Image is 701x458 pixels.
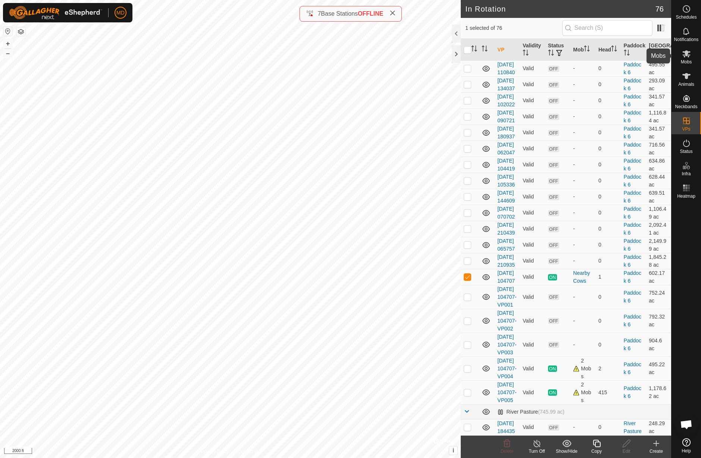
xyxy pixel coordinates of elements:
[573,113,592,120] div: -
[595,221,621,237] td: 0
[545,39,570,61] th: Status
[497,358,516,379] a: [DATE] 104707-VP004
[548,226,559,232] span: OFF
[465,24,562,32] span: 1 selected of 76
[497,126,515,139] a: [DATE] 180937
[520,269,545,285] td: Valid
[520,109,545,125] td: Valid
[573,129,592,137] div: -
[548,146,559,152] span: OFF
[678,82,694,87] span: Animals
[520,141,545,157] td: Valid
[624,174,641,188] a: Paddock 6
[675,413,698,436] a: Open chat
[646,285,671,309] td: 752.24 ac
[573,81,592,88] div: -
[595,333,621,357] td: 0
[548,258,559,264] span: OFF
[595,157,621,173] td: 0
[453,447,454,454] span: i
[595,269,621,285] td: 1
[520,380,545,404] td: Valid
[641,448,671,455] div: Create
[471,47,477,53] p-sorticon: Activate to sort
[548,194,559,200] span: OFF
[573,97,592,104] div: -
[682,449,691,453] span: Help
[573,357,592,380] div: 2 Mobs
[520,309,545,333] td: Valid
[497,222,515,236] a: [DATE] 210439
[646,125,671,141] td: 341.57 ac
[646,141,671,157] td: 716.56 ac
[646,157,671,173] td: 634.86 ac
[573,177,592,185] div: -
[3,49,12,58] button: –
[522,448,552,455] div: Turn Off
[497,110,515,123] a: [DATE] 090721
[611,448,641,455] div: Edit
[573,145,592,153] div: -
[624,94,641,107] a: Paddock 6
[520,157,545,173] td: Valid
[548,210,559,216] span: OFF
[595,141,621,157] td: 0
[520,333,545,357] td: Valid
[624,62,641,75] a: Paddock 6
[655,3,664,15] span: 76
[624,314,641,327] a: Paddock 6
[660,51,666,57] p-sorticon: Activate to sort
[548,178,559,184] span: OFF
[548,389,557,396] span: ON
[562,20,653,36] input: Search (S)
[646,380,671,404] td: 1,178.62 ac
[595,76,621,92] td: 0
[646,269,671,285] td: 602.17 ac
[497,174,515,188] a: [DATE] 105336
[624,51,630,57] p-sorticon: Activate to sort
[520,39,545,61] th: Validity
[497,286,516,308] a: [DATE] 104707-VP001
[520,76,545,92] td: Valid
[646,39,671,61] th: [GEOGRAPHIC_DATA] Area
[646,333,671,357] td: 904.6 ac
[595,419,621,435] td: 0
[520,189,545,205] td: Valid
[449,446,457,455] button: i
[570,39,595,61] th: Mob
[595,60,621,76] td: 0
[497,420,515,434] a: [DATE] 184435
[595,285,621,309] td: 0
[520,205,545,221] td: Valid
[646,419,671,435] td: 248.29 ac
[548,294,559,300] span: OFF
[672,435,701,456] a: Help
[595,109,621,125] td: 0
[624,254,641,268] a: Paddock 6
[482,47,488,53] p-sorticon: Activate to sort
[201,448,229,455] a: Privacy Policy
[548,242,559,248] span: OFF
[624,110,641,123] a: Paddock 6
[497,142,515,156] a: [DATE] 062047
[520,237,545,253] td: Valid
[573,65,592,72] div: -
[646,357,671,380] td: 495.22 ac
[548,318,559,324] span: OFF
[497,62,515,75] a: [DATE] 110840
[595,237,621,253] td: 0
[624,385,641,399] a: Paddock 6
[548,274,557,280] span: ON
[573,257,592,265] div: -
[497,310,516,332] a: [DATE] 104707-VP002
[624,158,641,172] a: Paddock 6
[548,66,559,72] span: OFF
[317,10,321,17] span: 7
[573,269,592,285] div: Nearby Cows
[646,173,671,189] td: 628.44 ac
[680,149,692,154] span: Status
[497,382,516,403] a: [DATE] 104707-VP005
[573,193,592,201] div: -
[523,51,529,57] p-sorticon: Activate to sort
[675,104,697,109] span: Neckbands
